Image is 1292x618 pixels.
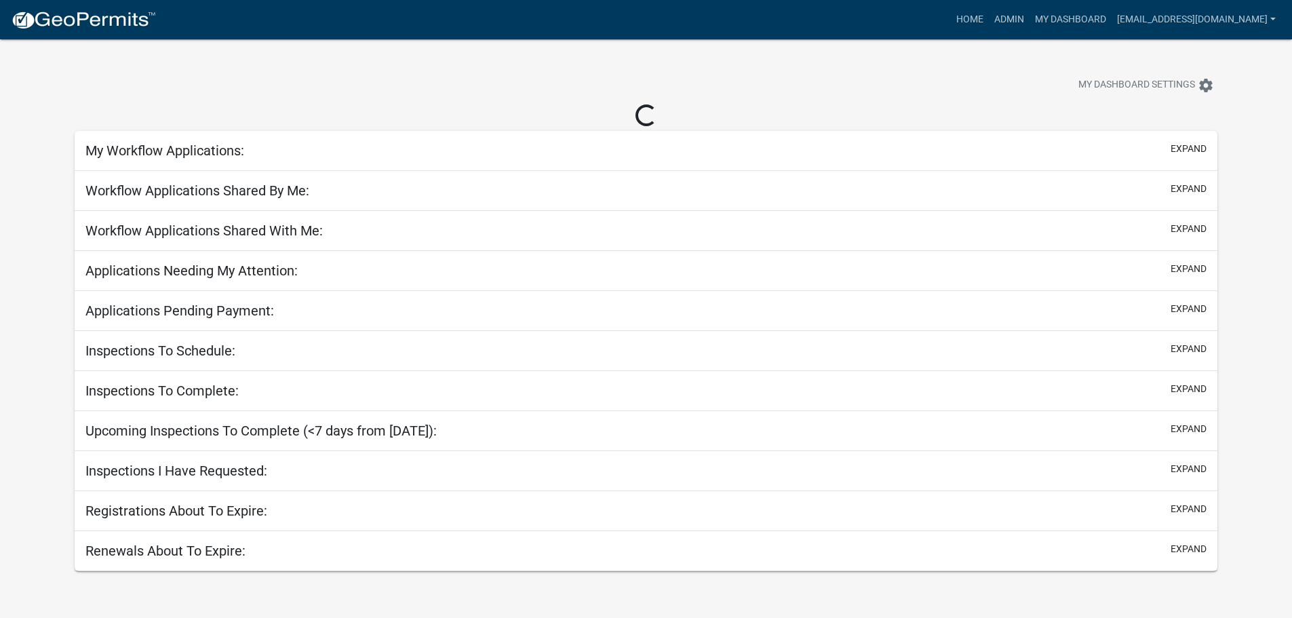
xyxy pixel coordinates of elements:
[85,142,244,159] h5: My Workflow Applications:
[1030,7,1112,33] a: My Dashboard
[85,343,235,359] h5: Inspections To Schedule:
[1198,77,1214,94] i: settings
[1171,422,1207,436] button: expand
[85,263,298,279] h5: Applications Needing My Attention:
[989,7,1030,33] a: Admin
[85,423,437,439] h5: Upcoming Inspections To Complete (<7 days from [DATE]):
[85,223,323,239] h5: Workflow Applications Shared With Me:
[85,383,239,399] h5: Inspections To Complete:
[1171,142,1207,156] button: expand
[1068,72,1225,98] button: My Dashboard Settingssettings
[1171,382,1207,396] button: expand
[1171,542,1207,556] button: expand
[1171,182,1207,196] button: expand
[1171,222,1207,236] button: expand
[951,7,989,33] a: Home
[1171,302,1207,316] button: expand
[1171,502,1207,516] button: expand
[85,503,267,519] h5: Registrations About To Expire:
[1112,7,1281,33] a: [EMAIL_ADDRESS][DOMAIN_NAME]
[85,182,309,199] h5: Workflow Applications Shared By Me:
[1171,342,1207,356] button: expand
[1171,462,1207,476] button: expand
[85,303,274,319] h5: Applications Pending Payment:
[85,463,267,479] h5: Inspections I Have Requested:
[1171,262,1207,276] button: expand
[1078,77,1195,94] span: My Dashboard Settings
[85,543,246,559] h5: Renewals About To Expire:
